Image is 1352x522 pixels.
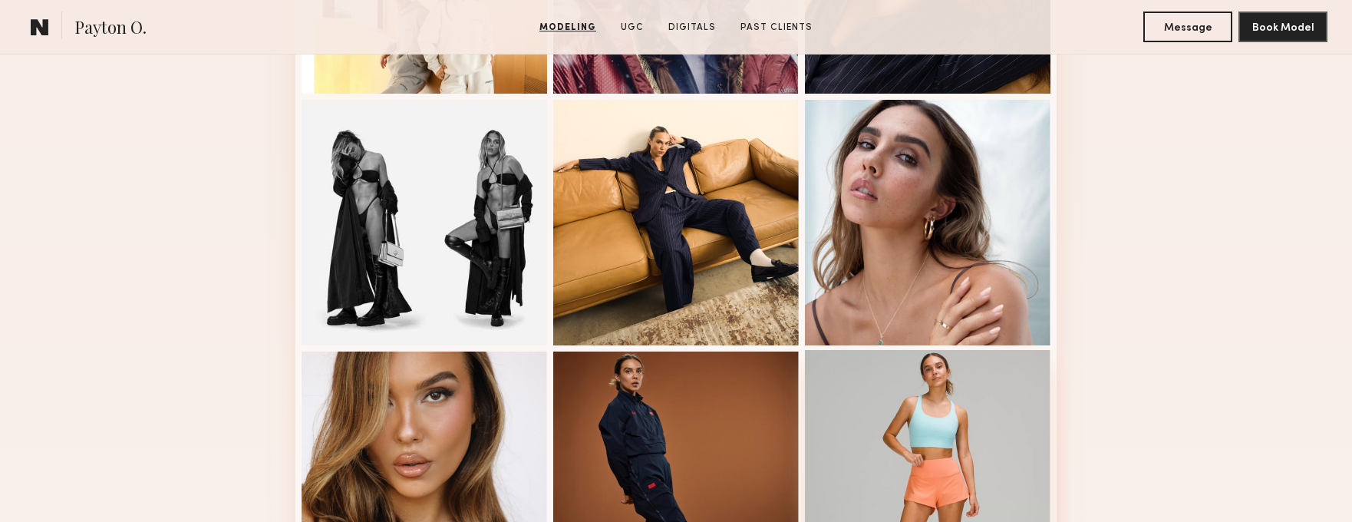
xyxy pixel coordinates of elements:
a: Modeling [533,21,602,35]
span: Payton O. [74,15,147,42]
a: Digitals [662,21,722,35]
a: Book Model [1238,20,1327,33]
button: Book Model [1238,12,1327,42]
button: Message [1143,12,1232,42]
a: UGC [615,21,650,35]
a: Past Clients [734,21,819,35]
